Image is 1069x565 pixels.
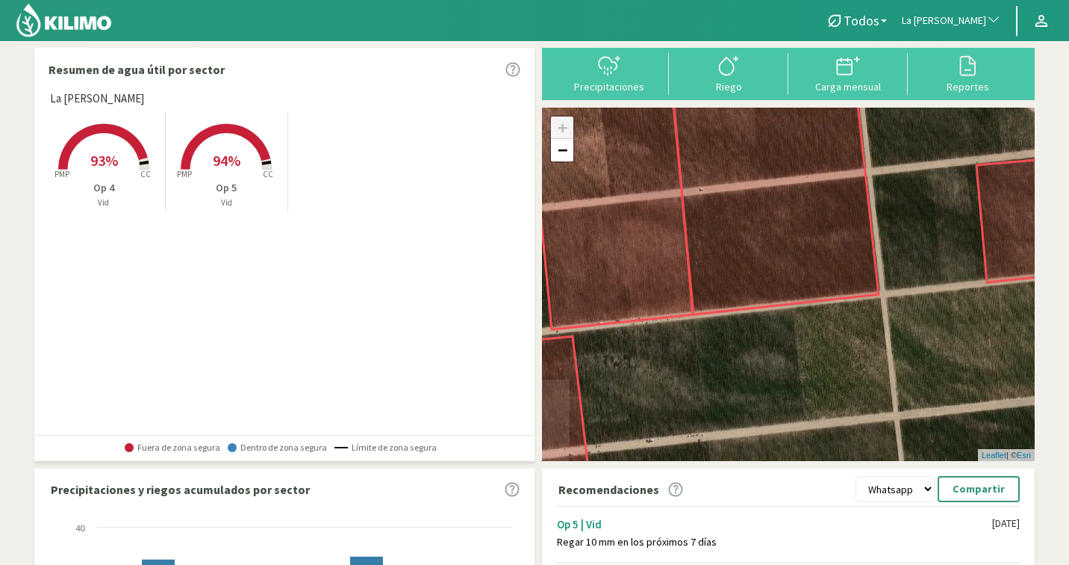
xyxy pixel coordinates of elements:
[982,451,1006,460] a: Leaflet
[177,169,192,179] tspan: PMP
[334,442,437,453] span: Límite de zona segura
[912,81,1023,92] div: Reportes
[953,481,1005,498] p: Compartir
[51,481,310,498] p: Precipitaciones y riegos acumulados por sector
[558,481,659,498] p: Recomendaciones
[166,197,288,209] p: Vid
[264,169,274,179] tspan: CC
[992,517,1020,530] div: [DATE]
[140,169,151,179] tspan: CC
[908,53,1027,93] button: Reportes
[551,139,573,161] a: Zoom out
[788,53,908,93] button: Carga mensual
[669,53,788,93] button: Riego
[166,180,288,196] p: Op 5
[43,180,165,196] p: Op 4
[793,81,903,92] div: Carga mensual
[894,4,1009,37] button: La [PERSON_NAME]
[90,151,118,170] span: 93%
[76,524,85,533] text: 40
[49,61,225,78] p: Resumen de agua útil por sector
[902,13,986,28] span: La [PERSON_NAME]
[844,13,879,28] span: Todos
[15,2,113,38] img: Kilimo
[213,151,240,170] span: 94%
[551,117,573,139] a: Zoom in
[673,81,784,92] div: Riego
[125,442,220,453] span: Fuera de zona segura
[554,81,664,92] div: Precipitaciones
[43,197,165,209] p: Vid
[1017,451,1031,460] a: Esri
[557,536,992,549] div: Regar 10 mm en los próximos 7 días
[978,449,1035,462] div: | ©
[549,53,669,93] button: Precipitaciones
[557,517,992,531] div: Op 5 | Vid
[938,476,1020,502] button: Compartir
[228,442,327,453] span: Dentro de zona segura
[50,90,144,108] span: La [PERSON_NAME]
[54,169,69,179] tspan: PMP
